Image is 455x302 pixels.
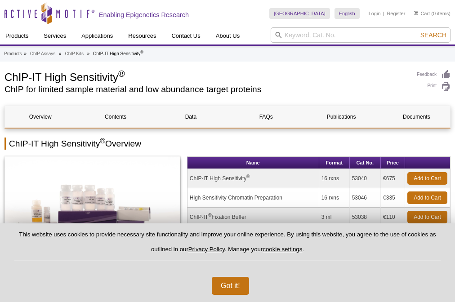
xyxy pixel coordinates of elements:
[65,50,84,58] a: ChIP Kits
[140,50,143,54] sup: ®
[381,106,452,128] a: Documents
[319,188,350,208] td: 16 rxns
[166,27,205,44] a: Contact Us
[319,208,350,227] td: 3 ml
[350,169,381,188] td: 53040
[407,172,447,185] a: Add to Cart
[369,10,381,17] a: Login
[187,188,319,208] td: High Sensitivity Chromatin Preparation
[350,208,381,227] td: 53038
[414,8,451,19] li: (0 items)
[188,246,225,253] a: Privacy Policy
[269,8,330,19] a: [GEOGRAPHIC_DATA]
[4,70,408,83] h1: ChIP-IT High Sensitivity
[99,11,189,19] h2: Enabling Epigenetics Research
[80,106,151,128] a: Contents
[350,157,381,169] th: Cat No.
[4,50,22,58] a: Products
[100,137,105,145] sup: ®
[156,106,226,128] a: Data
[319,169,350,188] td: 16 rxns
[4,85,408,93] h2: ChIP for limited sample material and low abundance target proteins
[123,27,161,44] a: Resources
[76,27,118,44] a: Applications
[187,169,319,188] td: ChIP-IT High Sensitivity
[212,277,249,295] button: Got it!
[414,11,418,15] img: Your Cart
[420,31,446,39] span: Search
[93,51,143,56] li: ChIP-IT High Sensitivity
[210,27,245,44] a: About Us
[87,51,90,56] li: »
[208,213,211,218] sup: ®
[187,208,319,227] td: ChIP-IT Fixation Buffer
[319,157,350,169] th: Format
[407,211,447,223] a: Add to Cart
[30,50,56,58] a: ChIP Assays
[38,27,71,44] a: Services
[4,156,180,273] img: ChIP-IT High Sensitivity Kit
[14,231,441,261] p: This website uses cookies to provide necessary site functionality and improve your online experie...
[381,169,405,188] td: €675
[4,138,451,150] h2: ChIP-IT High Sensitivity Overview
[118,69,125,79] sup: ®
[417,70,451,80] a: Feedback
[381,188,405,208] td: €335
[381,208,405,227] td: €110
[263,246,302,253] button: cookie settings
[417,82,451,92] a: Print
[306,106,376,128] a: Publications
[5,106,76,128] a: Overview
[381,157,405,169] th: Price
[407,191,447,204] a: Add to Cart
[59,51,62,56] li: »
[246,174,250,179] sup: ®
[350,188,381,208] td: 53046
[387,10,405,17] a: Register
[383,8,384,19] li: |
[418,31,449,39] button: Search
[335,8,360,19] a: English
[271,27,451,43] input: Keyword, Cat. No.
[231,106,301,128] a: FAQs
[187,157,319,169] th: Name
[24,51,27,56] li: »
[414,10,430,17] a: Cart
